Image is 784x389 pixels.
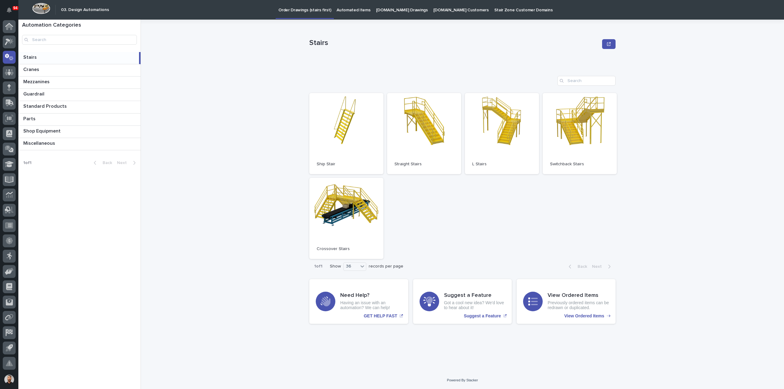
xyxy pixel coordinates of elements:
span: Back [99,161,112,165]
a: MiscellaneousMiscellaneous [18,138,141,150]
p: Switchback Stairs [550,162,609,167]
p: 1 of 1 [309,259,327,274]
a: MezzaninesMezzanines [18,77,141,89]
input: Search [22,35,137,45]
div: Notifications94 [8,7,16,17]
a: L Stairs [465,93,539,174]
p: Stairs [309,39,600,47]
h3: View Ordered Items [548,292,609,299]
a: Shop EquipmentShop Equipment [18,126,141,138]
span: Back [574,264,587,269]
button: Notifications [3,4,16,17]
span: Next [592,264,605,269]
p: Standard Products [23,102,68,109]
h3: Suggest a Feature [444,292,506,299]
p: View Ordered Items [564,313,604,319]
button: users-avatar [3,373,16,386]
p: GET HELP FAST [364,313,397,319]
a: Switchback Stairs [543,93,617,174]
span: Next [117,161,130,165]
a: Straight Stairs [387,93,461,174]
p: Guardrail [23,90,46,97]
a: GET HELP FAST [309,279,408,324]
p: Shop Equipment [23,127,62,134]
div: 36 [344,263,358,270]
p: Stairs [23,53,38,60]
p: Cranes [23,65,40,73]
p: Straight Stairs [394,162,454,167]
button: Next [590,264,616,269]
p: Parts [23,115,37,122]
p: Mezzanines [23,78,51,85]
button: Next [115,160,141,166]
a: View Ordered Items [517,279,616,324]
a: PartsParts [18,114,141,126]
button: Back [564,264,590,269]
p: 94 [13,6,17,10]
p: Got a cool new idea? We'd love to hear about it! [444,300,506,311]
a: GuardrailGuardrail [18,89,141,101]
p: L Stairs [472,162,532,167]
p: records per page [369,264,403,269]
p: Crossover Stairs [317,246,376,252]
h2: 03. Design Automations [61,7,109,13]
a: Crossover Stairs [309,178,383,259]
p: Suggest a Feature [464,313,501,319]
img: Workspace Logo [32,3,50,14]
h3: Need Help? [340,292,402,299]
a: Ship Stair [309,93,383,174]
a: CranesCranes [18,64,141,77]
p: Previously ordered items can be redrawn or duplicated. [548,300,609,311]
button: Back [89,160,115,166]
p: Having an issue with an automation? We can help! [340,300,402,311]
a: Powered By Stacker [447,378,478,382]
a: Suggest a Feature [413,279,512,324]
p: Miscellaneous [23,139,56,146]
a: Standard ProductsStandard Products [18,101,141,113]
input: Search [557,76,616,86]
p: Ship Stair [317,162,376,167]
a: StairsStairs [18,52,141,64]
p: Show [330,264,341,269]
h1: Automation Categories [22,22,137,29]
p: 1 of 1 [18,155,36,170]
